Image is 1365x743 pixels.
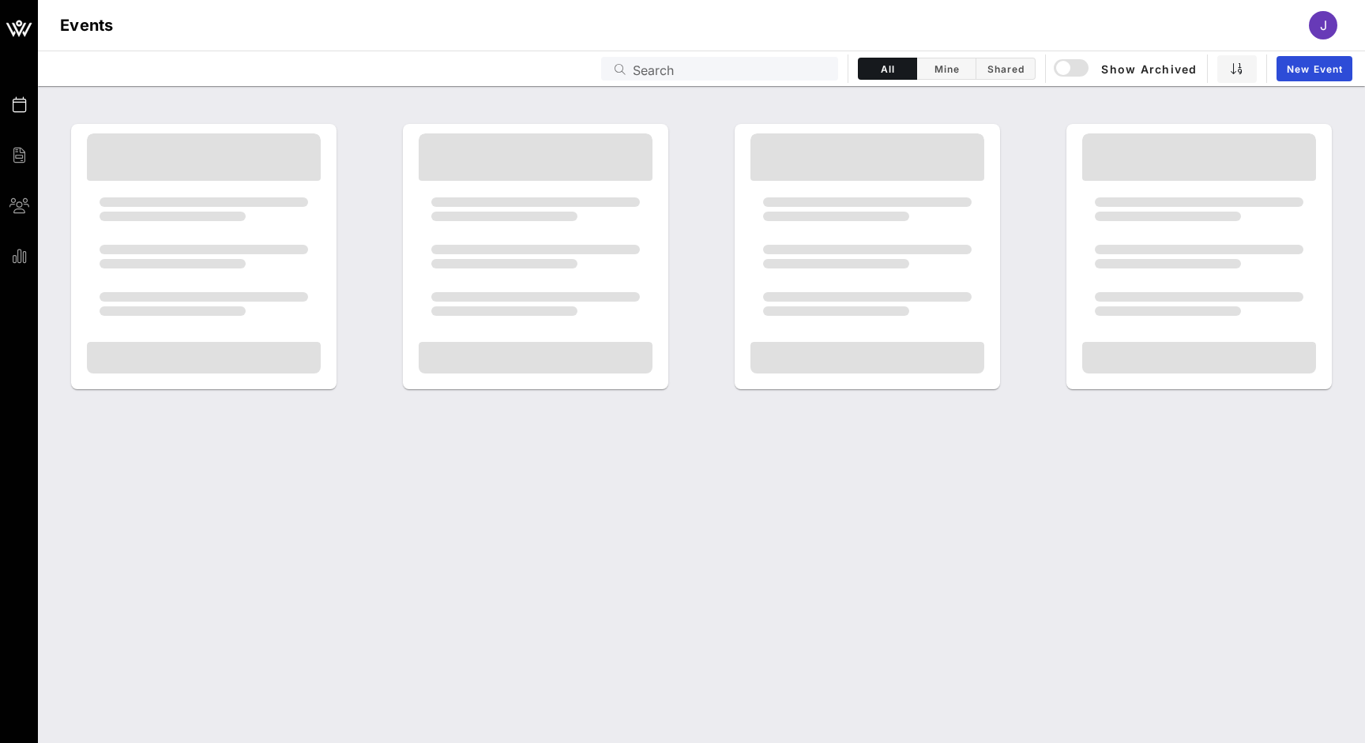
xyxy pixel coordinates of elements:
button: All [858,58,917,80]
h1: Events [60,13,114,38]
button: Show Archived [1055,54,1198,83]
span: Shared [986,63,1025,75]
span: Show Archived [1056,59,1198,78]
span: New Event [1286,63,1343,75]
span: Mine [927,63,966,75]
span: J [1320,17,1327,33]
button: Shared [976,58,1036,80]
span: All [868,63,907,75]
a: New Event [1277,56,1352,81]
div: J [1309,11,1337,39]
button: Mine [917,58,976,80]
